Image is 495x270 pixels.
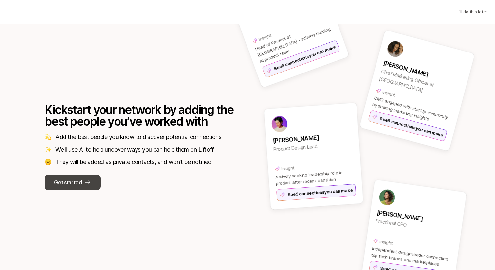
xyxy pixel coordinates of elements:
img: avatar-3.png [271,115,288,132]
p: Kickstart your network by adding the best people you’ve worked with [45,104,234,127]
p: Insight [281,164,295,172]
p: We'll use AI to help uncover ways you can help them on Liftoff [55,145,213,154]
img: avatar-1.jpg [378,188,396,206]
p: [PERSON_NAME] [272,131,352,146]
p: Insight [379,238,393,246]
p: Chief Marketing Officer at [GEOGRAPHIC_DATA] [378,67,459,103]
p: Fractional CPO [376,217,455,236]
p: [PERSON_NAME] [382,58,461,88]
p: ✨ [45,145,51,154]
p: 🤫 [45,157,51,167]
span: Head of Product at [GEOGRAPHIC_DATA] - actively building AI product team [254,26,331,64]
p: They will be added as private contacts, and won’t be notified [55,157,211,167]
img: woman-with-black-hair.jpg [386,39,405,59]
p: Product Design Lead [273,140,353,154]
button: Get started [45,175,101,190]
span: Actively seeking leadership role in product after recent transition [275,170,343,186]
p: Insight [382,89,396,98]
span: CMO engaged with startup community by sharing marketing insights [372,95,449,122]
span: Independent design leader connecting top tech brands and marketplaces [371,246,449,267]
p: Insight [258,32,272,43]
p: [PERSON_NAME] [376,208,456,228]
p: Get started [54,178,82,187]
p: 💫 [45,133,51,142]
p: I'll do this later [459,9,487,15]
p: Add the best people you know to discover potential connections [55,133,221,142]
